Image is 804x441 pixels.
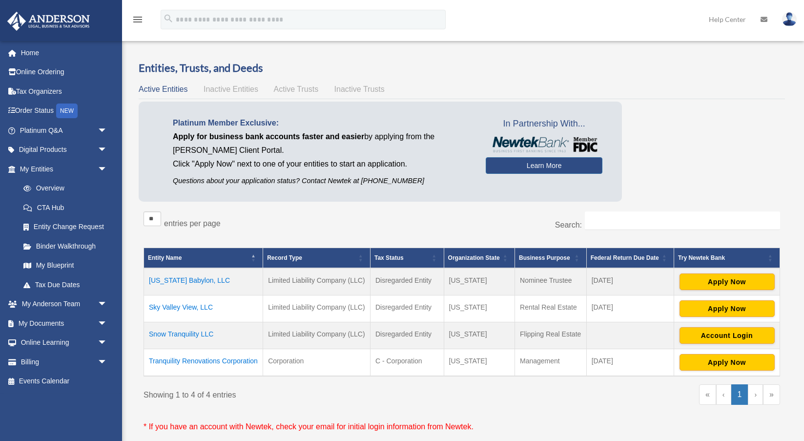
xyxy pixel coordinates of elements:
[7,352,122,372] a: Billingarrow_drop_down
[370,295,444,322] td: Disregarded Entity
[680,354,775,371] button: Apply Now
[144,248,263,268] th: Entity Name: Activate to invert sorting
[173,132,364,141] span: Apply for business bank accounts faster and easier
[515,349,587,376] td: Management
[491,137,598,152] img: NewtekBankLogoSM.png
[204,85,258,93] span: Inactive Entities
[678,252,765,264] div: Try Newtek Bank
[699,384,716,405] a: First
[486,157,602,174] a: Learn More
[7,63,122,82] a: Online Ordering
[7,121,122,140] a: Platinum Q&Aarrow_drop_down
[680,331,775,339] a: Account Login
[7,372,122,391] a: Events Calendar
[144,420,780,434] p: * If you have an account with Newtek, check your email for initial login information from Newtek.
[748,384,763,405] a: Next
[680,327,775,344] button: Account Login
[7,43,122,63] a: Home
[163,13,174,24] i: search
[586,349,674,376] td: [DATE]
[7,314,122,333] a: My Documentsarrow_drop_down
[716,384,731,405] a: Previous
[263,349,371,376] td: Corporation
[14,256,117,275] a: My Blueprint
[263,322,371,349] td: Limited Liability Company (LLC)
[731,384,748,405] a: 1
[7,294,122,314] a: My Anderson Teamarrow_drop_down
[14,179,112,198] a: Overview
[680,300,775,317] button: Apply Now
[370,349,444,376] td: C - Corporation
[674,248,780,268] th: Try Newtek Bank : Activate to sort
[98,314,117,334] span: arrow_drop_down
[444,322,515,349] td: [US_STATE]
[98,352,117,372] span: arrow_drop_down
[144,322,263,349] td: Snow Tranquility LLC
[173,157,471,171] p: Click "Apply Now" next to one of your entities to start an application.
[56,104,78,118] div: NEW
[14,198,117,217] a: CTA Hub
[515,268,587,295] td: Nominee Trustee
[144,384,454,402] div: Showing 1 to 4 of 4 entries
[132,17,144,25] a: menu
[7,82,122,101] a: Tax Organizers
[7,140,122,160] a: Digital Productsarrow_drop_down
[370,322,444,349] td: Disregarded Entity
[98,140,117,160] span: arrow_drop_down
[263,295,371,322] td: Limited Liability Company (LLC)
[14,217,117,237] a: Entity Change Request
[267,254,302,261] span: Record Type
[173,130,471,157] p: by applying from the [PERSON_NAME] Client Portal.
[144,295,263,322] td: Sky Valley View, LLC
[148,254,182,261] span: Entity Name
[763,384,780,405] a: Last
[519,254,570,261] span: Business Purpose
[586,268,674,295] td: [DATE]
[586,248,674,268] th: Federal Return Due Date: Activate to sort
[98,333,117,353] span: arrow_drop_down
[98,159,117,179] span: arrow_drop_down
[586,295,674,322] td: [DATE]
[139,85,187,93] span: Active Entities
[782,12,797,26] img: User Pic
[144,268,263,295] td: [US_STATE] Babylon, LLC
[555,221,582,229] label: Search:
[7,159,117,179] a: My Entitiesarrow_drop_down
[370,268,444,295] td: Disregarded Entity
[515,322,587,349] td: Flipping Real Estate
[7,333,122,353] a: Online Learningarrow_drop_down
[486,116,602,132] span: In Partnership With...
[263,248,371,268] th: Record Type: Activate to sort
[515,248,587,268] th: Business Purpose: Activate to sort
[591,254,659,261] span: Federal Return Due Date
[4,12,93,31] img: Anderson Advisors Platinum Portal
[263,268,371,295] td: Limited Liability Company (LLC)
[132,14,144,25] i: menu
[448,254,500,261] span: Organization State
[444,349,515,376] td: [US_STATE]
[98,294,117,315] span: arrow_drop_down
[444,295,515,322] td: [US_STATE]
[7,101,122,121] a: Order StatusNEW
[515,295,587,322] td: Rental Real Estate
[14,275,117,294] a: Tax Due Dates
[14,236,117,256] a: Binder Walkthrough
[98,121,117,141] span: arrow_drop_down
[444,268,515,295] td: [US_STATE]
[370,248,444,268] th: Tax Status: Activate to sort
[164,219,221,228] label: entries per page
[173,175,471,187] p: Questions about your application status? Contact Newtek at [PHONE_NUMBER]
[680,273,775,290] button: Apply Now
[444,248,515,268] th: Organization State: Activate to sort
[374,254,404,261] span: Tax Status
[139,61,785,76] h3: Entities, Trusts, and Deeds
[173,116,471,130] p: Platinum Member Exclusive:
[274,85,319,93] span: Active Trusts
[334,85,385,93] span: Inactive Trusts
[144,349,263,376] td: Tranquility Renovations Corporation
